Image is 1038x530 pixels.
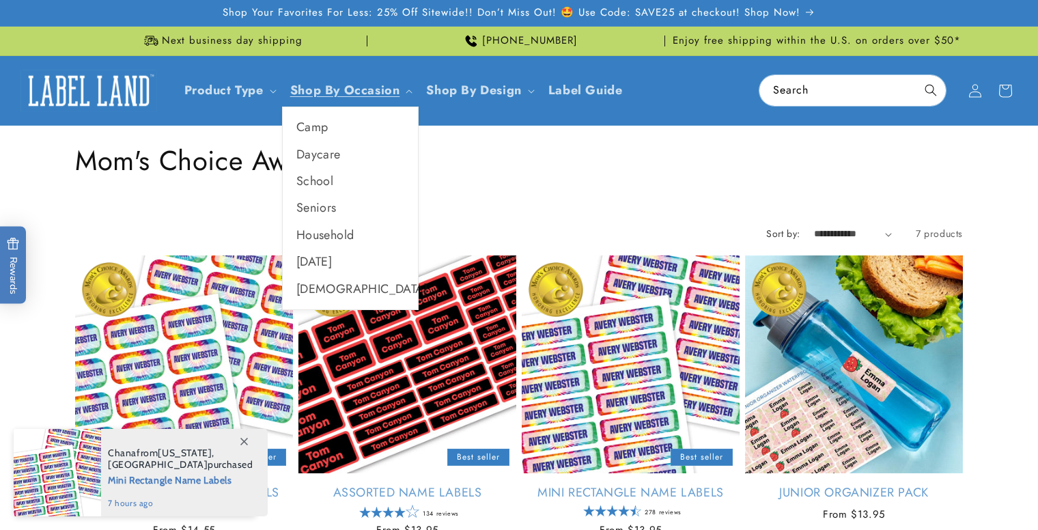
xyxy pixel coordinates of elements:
[290,83,400,98] span: Shop By Occasion
[162,34,303,48] span: Next business day shipping
[75,143,963,178] h1: Mom's Choice Award
[283,114,418,141] a: Camp
[373,27,665,55] div: Announcement
[766,227,800,240] label: Sort by:
[223,6,800,20] span: Shop Your Favorites For Less: 25% Off Sitewide!! Don’t Miss Out! 🤩 Use Code: SAVE25 at checkout! ...
[283,249,418,275] a: [DATE]
[108,447,253,471] span: from , purchased
[75,27,367,55] div: Announcement
[16,64,163,117] a: Label Land
[283,141,418,168] a: Daycare
[20,70,157,112] img: Label Land
[901,471,1024,516] iframe: Gorgias live chat messenger
[745,485,963,501] a: Junior Organizer Pack
[282,74,419,107] summary: Shop By Occasion
[426,81,521,99] a: Shop By Design
[184,81,264,99] a: Product Type
[283,222,418,249] a: Household
[548,83,623,98] span: Label Guide
[671,27,963,55] div: Announcement
[158,447,212,459] span: [US_STATE]
[108,447,137,459] span: Chana
[916,75,946,105] button: Search
[283,276,418,303] a: [DEMOGRAPHIC_DATA]
[673,34,961,48] span: Enjoy free shipping within the U.S. on orders over $50*
[540,74,631,107] a: Label Guide
[283,195,418,221] a: Seniors
[418,74,539,107] summary: Shop By Design
[522,485,740,501] a: Mini Rectangle Name Labels
[108,458,208,471] span: [GEOGRAPHIC_DATA]
[916,227,963,240] span: 7 products
[283,168,418,195] a: School
[482,34,578,48] span: [PHONE_NUMBER]
[7,238,20,294] span: Rewards
[176,74,282,107] summary: Product Type
[298,485,516,501] a: Assorted Name Labels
